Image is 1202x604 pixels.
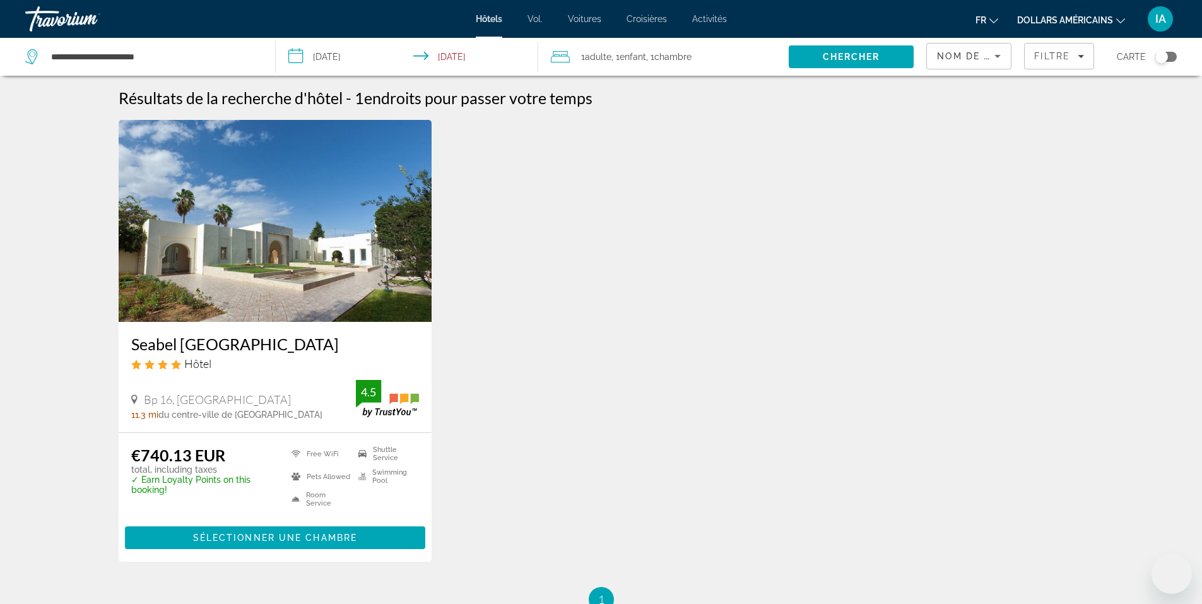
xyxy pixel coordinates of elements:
h2: 1 [355,88,592,107]
li: Pets Allowed [285,468,352,485]
span: Chambre [654,52,692,62]
font: fr [975,15,986,25]
span: Sélectionner une chambre [193,533,357,543]
a: Vol. [527,14,543,24]
h1: Résultats de la recherche d'hôtel [119,88,343,107]
span: Bp 16, [GEOGRAPHIC_DATA] [144,393,291,406]
span: Carte [1117,48,1146,66]
span: 1 [581,48,611,66]
p: total, including taxes [131,465,276,475]
span: Enfant [620,52,646,62]
span: endroits pour passer votre temps [364,88,592,107]
button: Changer de langue [975,11,998,29]
span: Adulte [585,52,611,62]
button: Search [789,45,914,68]
span: 11.3 mi [131,410,158,420]
div: 4 star Hotel [131,357,420,370]
span: - [346,88,351,107]
button: Travelers: 1 adult, 1 child [538,38,789,76]
li: Swimming Pool [352,468,419,485]
button: Sélectionner une chambre [125,526,426,549]
div: 4.5 [356,384,381,400]
span: Chercher [823,52,880,62]
a: Croisières [627,14,667,24]
a: Sélectionner une chambre [125,530,426,543]
span: , 1 [646,48,692,66]
button: Select check in and out date [276,38,539,76]
span: Hôtel [184,357,211,370]
button: Toggle map [1146,51,1177,62]
a: Activités [692,14,727,24]
a: Seabel [GEOGRAPHIC_DATA] [131,335,420,353]
span: Filtre [1034,51,1070,61]
p: ✓ Earn Loyalty Points on this booking! [131,475,276,495]
span: du centre-ville de [GEOGRAPHIC_DATA] [158,410,322,420]
button: Menu utilisateur [1144,6,1177,32]
span: , 1 [611,48,646,66]
img: Seabel Alhambra Beach Golf & Spa [119,120,432,322]
span: Nom de la propriété [937,51,1060,61]
font: dollars américains [1017,15,1113,25]
a: Voitures [568,14,601,24]
li: Room Service [285,491,352,507]
button: Filters [1024,43,1094,69]
font: IA [1155,12,1166,25]
img: TrustYou guest rating badge [356,380,419,417]
ins: €740.13 EUR [131,446,225,465]
input: Search hotel destination [50,47,256,66]
li: Shuttle Service [352,446,419,462]
iframe: Bouton de lancement de la fenêtre de messagerie [1152,554,1192,594]
a: Travorium [25,3,151,35]
mat-select: Sort by [937,49,1001,64]
a: Hôtels [476,14,502,24]
li: Free WiFi [285,446,352,462]
button: Changer de devise [1017,11,1125,29]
